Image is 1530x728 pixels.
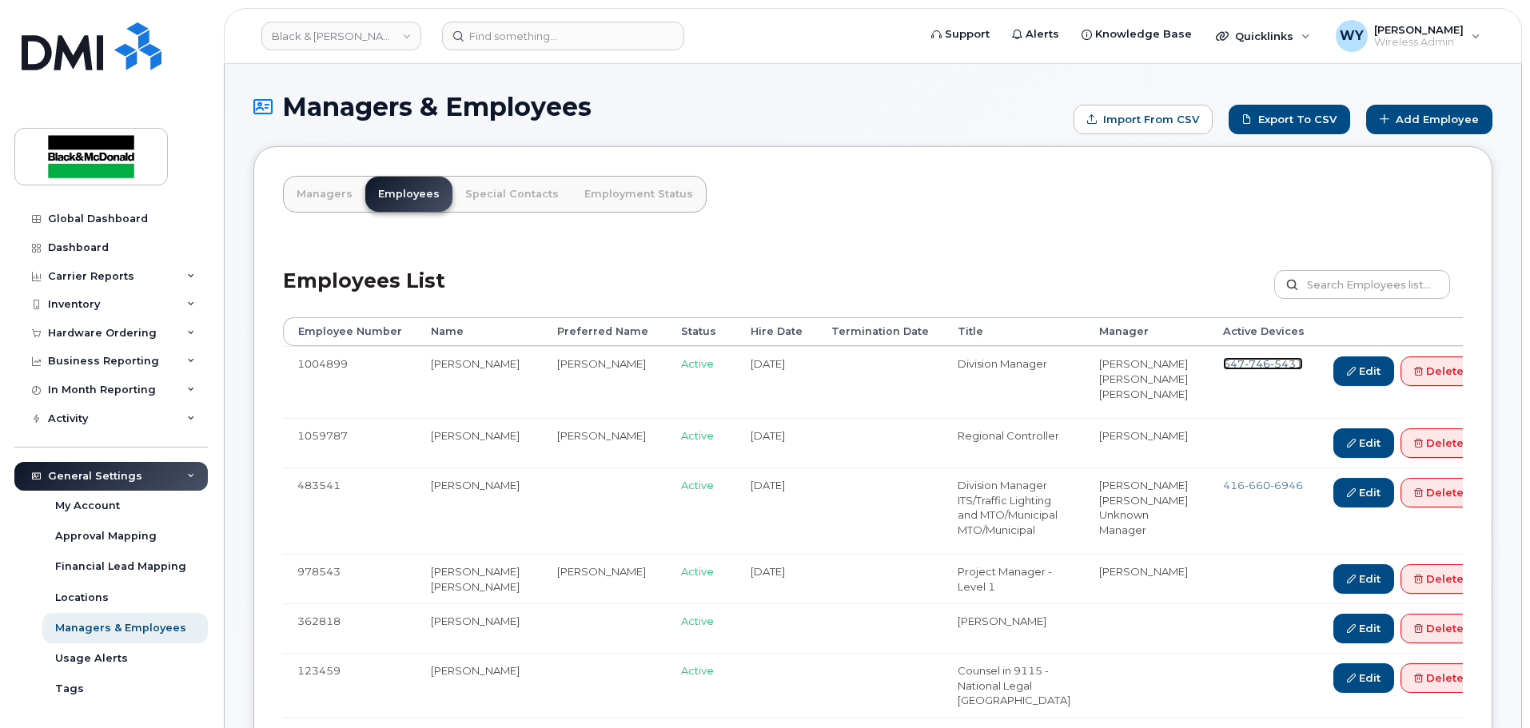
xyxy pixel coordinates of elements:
span: Active [681,565,714,578]
a: Delete [1401,478,1477,507]
li: [PERSON_NAME] [1099,356,1194,372]
li: [PERSON_NAME] [1099,372,1194,387]
th: Employee Number [283,317,416,346]
span: 5431 [1270,357,1303,370]
a: Delete [1401,428,1477,458]
th: Manager [1085,317,1209,346]
span: Active [681,664,714,677]
td: [DATE] [736,554,817,603]
span: 660 [1245,479,1270,491]
td: Project Manager - Level 1 [943,554,1085,603]
li: Unknown Manager [1099,507,1194,537]
a: Add Employee [1366,105,1492,134]
span: Active [681,479,714,491]
td: [PERSON_NAME] [416,653,543,718]
span: 647 [1223,357,1303,370]
a: Export to CSV [1229,105,1350,134]
th: Termination Date [817,317,943,346]
span: Active [681,615,714,627]
td: Counsel in 9115 - National Legal [GEOGRAPHIC_DATA] [943,653,1085,718]
td: 978543 [283,554,416,603]
th: Active Devices [1209,317,1319,346]
h2: Employees List [283,270,445,317]
span: 746 [1245,357,1270,370]
a: Edit [1333,564,1394,594]
a: Delete [1401,663,1477,693]
li: [PERSON_NAME] [1099,428,1194,444]
li: [PERSON_NAME] [1099,387,1194,402]
td: [PERSON_NAME] [543,418,667,467]
a: Edit [1333,614,1394,643]
td: 483541 [283,467,416,554]
th: Status [667,317,736,346]
td: 362818 [283,603,416,653]
td: 1004899 [283,346,416,418]
h1: Managers & Employees [253,93,1066,121]
a: Delete [1401,356,1477,386]
a: Employees [365,177,452,212]
td: [DATE] [736,418,817,467]
th: Name [416,317,543,346]
li: [PERSON_NAME] [1099,493,1194,508]
td: [PERSON_NAME] [543,554,667,603]
th: Preferred Name [543,317,667,346]
span: 6946 [1270,479,1303,491]
li: [PERSON_NAME] [1099,564,1194,579]
a: Delete [1401,614,1477,643]
span: Active [681,357,714,370]
a: Managers [284,177,365,212]
a: Special Contacts [452,177,572,212]
td: [PERSON_NAME] [416,346,543,418]
a: 4166606946 [1223,479,1303,491]
td: [PERSON_NAME] [PERSON_NAME] [416,554,543,603]
a: Edit [1333,356,1394,386]
td: [DATE] [736,467,817,554]
a: Employment Status [572,177,706,212]
td: 1059787 [283,418,416,467]
a: Edit [1333,478,1394,507]
td: Division Manager ITS/Traffic Lighting and MTO/Municipal MTO/Municipal [943,467,1085,554]
a: 6477465431 [1223,357,1303,370]
td: Division Manager [943,346,1085,418]
th: Hire Date [736,317,817,346]
form: Import from CSV [1074,105,1213,134]
span: 416 [1223,479,1303,491]
li: [PERSON_NAME] [1099,478,1194,493]
a: Delete [1401,564,1477,594]
td: [PERSON_NAME] [943,603,1085,653]
a: Edit [1333,663,1394,693]
td: [PERSON_NAME] [416,603,543,653]
td: 123459 [283,653,416,718]
td: [PERSON_NAME] [416,418,543,467]
td: Regional Controller [943,418,1085,467]
span: Active [681,429,714,442]
a: Edit [1333,428,1394,458]
td: [PERSON_NAME] [416,467,543,554]
td: [PERSON_NAME] [543,346,667,418]
td: [DATE] [736,346,817,418]
th: Title [943,317,1085,346]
